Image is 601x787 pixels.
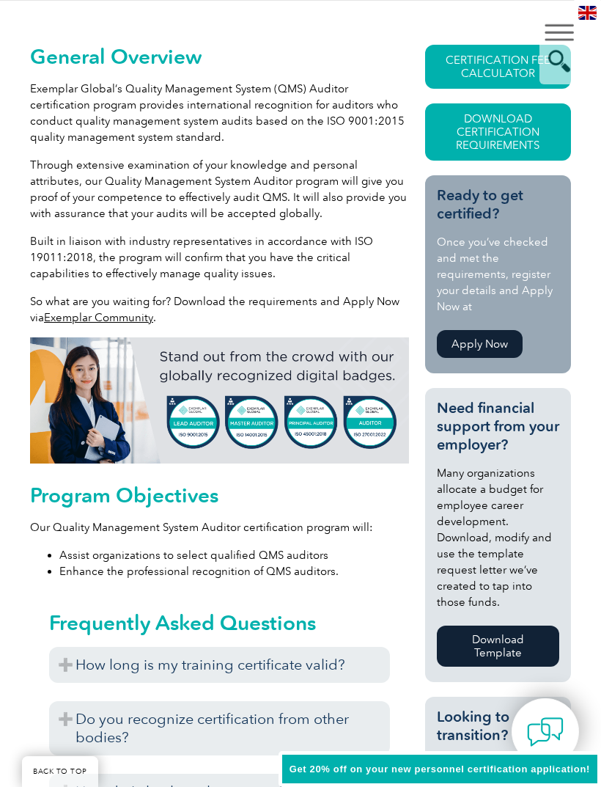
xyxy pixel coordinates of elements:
[30,233,409,282] p: Built in liaison with industry representatives in accordance with ISO 19011:2018, the program wil...
[59,563,409,579] li: Enhance the professional recognition of QMS auditors.
[30,45,409,68] h2: General Overview
[437,399,559,454] h3: Need financial support from your employer?
[30,293,409,326] p: So what are you waiting for? Download the requirements and Apply Now via .
[49,611,390,634] h2: Frequently Asked Questions
[425,103,571,161] a: Download Certification Requirements
[527,714,564,750] img: contact-chat.png
[30,337,409,464] img: badges
[437,708,559,744] h3: Looking to transition?
[578,6,597,20] img: en
[437,234,559,315] p: Once you’ve checked and met the requirements, register your details and Apply Now at
[22,756,98,787] a: BACK TO TOP
[437,186,559,223] h3: Ready to get certified?
[30,483,409,507] h2: Program Objectives
[30,157,409,222] p: Through extensive examination of your knowledge and personal attributes, our Quality Management S...
[437,330,523,358] a: Apply Now
[49,701,390,755] h3: Do you recognize certification from other bodies?
[290,764,590,775] span: Get 20% off on your new personnel certification application!
[437,465,559,610] p: Many organizations allocate a budget for employee career development. Download, modify and use th...
[59,547,409,563] li: Assist organizations to select qualified QMS auditors
[30,519,409,535] p: Our Quality Management System Auditor certification program will:
[44,311,153,324] a: Exemplar Community
[425,45,571,89] a: CERTIFICATION FEE CALCULATOR
[49,647,390,683] h3: How long is my training certificate valid?
[437,626,559,667] a: Download Template
[30,81,409,145] p: Exemplar Global’s Quality Management System (QMS) Auditor certification program provides internat...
